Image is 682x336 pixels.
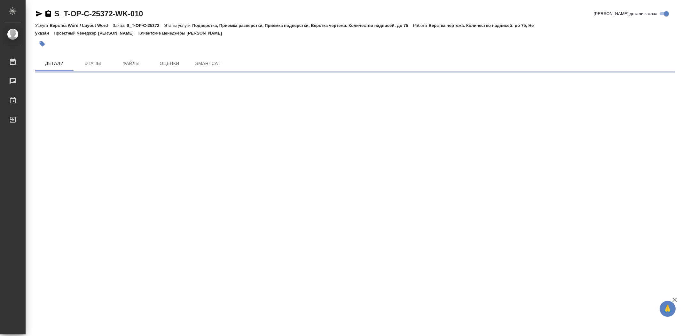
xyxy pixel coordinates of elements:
p: Работа [413,23,429,28]
p: Верстка Word / Layout Word [50,23,113,28]
p: [PERSON_NAME] [186,31,227,36]
button: 🙏 [660,301,676,317]
span: [PERSON_NAME] детали заказа [594,11,657,17]
p: Проектный менеджер [54,31,98,36]
p: [PERSON_NAME] [98,31,138,36]
span: Файлы [116,60,146,68]
span: SmartCat [192,60,223,68]
button: Добавить тэг [35,37,49,51]
span: Этапы [77,60,108,68]
span: 🙏 [662,302,673,316]
span: Оценки [154,60,185,68]
p: Этапы услуги [164,23,192,28]
p: Подверстка, Приемка разверстки, Приемка подверстки, Верстка чертежа. Количество надписей: до 75 [192,23,413,28]
button: Скопировать ссылку [44,10,52,18]
p: Заказ: [113,23,127,28]
p: Услуга [35,23,50,28]
p: S_T-OP-C-25372 [127,23,164,28]
button: Скопировать ссылку для ЯМессенджера [35,10,43,18]
a: S_T-OP-C-25372-WK-010 [54,9,143,18]
p: Клиентские менеджеры [138,31,187,36]
span: Детали [39,60,70,68]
